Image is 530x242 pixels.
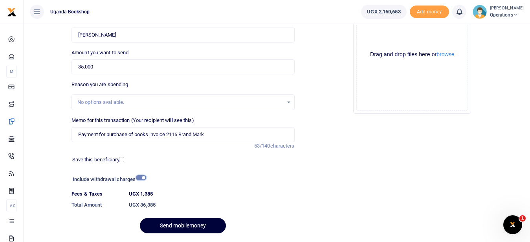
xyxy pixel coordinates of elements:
[503,215,522,234] iframe: Intercom live chat
[129,202,295,208] h6: UGX 36,385
[436,52,454,57] button: browse
[357,51,468,58] div: Drag and drop files here or
[7,7,17,17] img: logo-small
[410,8,449,14] a: Add money
[473,5,524,19] a: profile-user [PERSON_NAME] Operations
[410,6,449,18] span: Add money
[358,5,409,19] li: Wallet ballance
[361,5,406,19] a: UGX 2,160,653
[73,176,143,183] h6: Include withdrawal charges
[72,202,123,208] h6: Total Amount
[270,143,295,149] span: characters
[72,59,294,74] input: UGX
[47,8,93,15] span: Uganda bookshop
[7,9,17,15] a: logo-small logo-large logo-large
[129,190,153,198] label: UGX 1,385
[367,8,400,16] span: UGX 2,160,653
[72,28,294,42] input: Loading name...
[77,98,283,106] div: No options available.
[6,199,17,212] li: Ac
[254,143,270,149] span: 53/140
[72,116,194,124] label: Memo for this transaction (Your recipient will see this)
[490,5,524,12] small: [PERSON_NAME]
[473,5,487,19] img: profile-user
[140,218,226,233] button: Send mobilemoney
[6,65,17,78] li: M
[519,215,526,222] span: 1
[72,49,128,57] label: Amount you want to send
[72,127,294,142] input: Enter extra information
[72,156,119,164] label: Save this beneficiary
[72,81,128,89] label: Reason you are spending
[68,190,126,198] dt: Fees & Taxes
[490,11,524,18] span: Operations
[410,6,449,18] li: Toup your wallet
